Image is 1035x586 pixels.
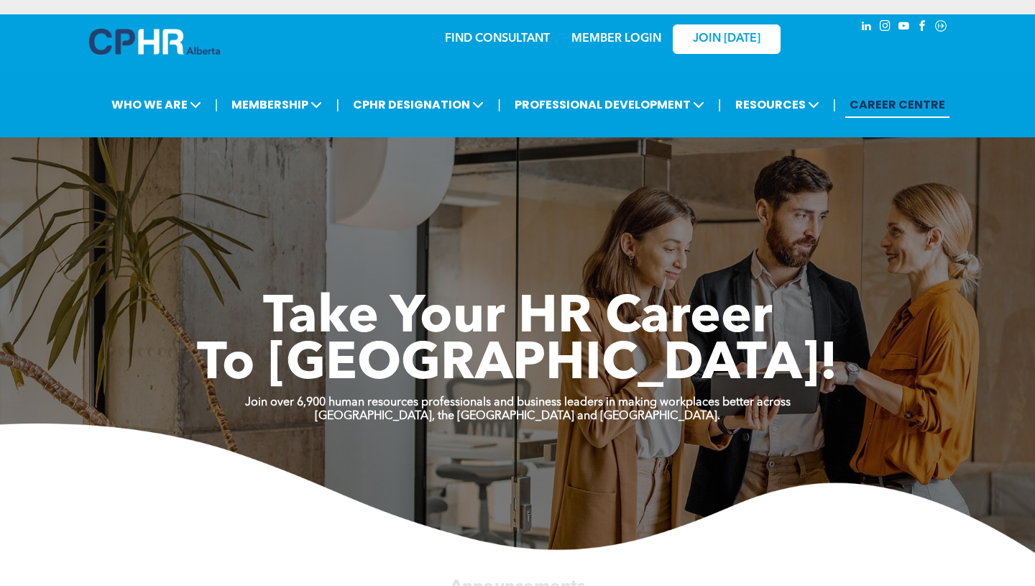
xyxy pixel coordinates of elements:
[718,90,722,119] li: |
[315,411,720,422] strong: [GEOGRAPHIC_DATA], the [GEOGRAPHIC_DATA] and [GEOGRAPHIC_DATA].
[933,18,949,37] a: Social network
[833,90,837,119] li: |
[858,18,874,37] a: linkedin
[215,90,218,119] li: |
[263,293,773,344] span: Take Your HR Career
[349,91,488,118] span: CPHR DESIGNATION
[107,91,206,118] span: WHO WE ARE
[336,90,339,119] li: |
[571,33,661,45] a: MEMBER LOGIN
[497,90,501,119] li: |
[914,18,930,37] a: facebook
[673,24,781,54] a: JOIN [DATE]
[845,91,949,118] a: CAREER CENTRE
[89,29,220,55] img: A blue and white logo for cp alberta
[896,18,911,37] a: youtube
[227,91,326,118] span: MEMBERSHIP
[445,33,550,45] a: FIND CONSULTANT
[693,32,760,46] span: JOIN [DATE]
[731,91,824,118] span: RESOURCES
[197,339,838,391] span: To [GEOGRAPHIC_DATA]!
[245,397,791,408] strong: Join over 6,900 human resources professionals and business leaders in making workplaces better ac...
[510,91,709,118] span: PROFESSIONAL DEVELOPMENT
[877,18,893,37] a: instagram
